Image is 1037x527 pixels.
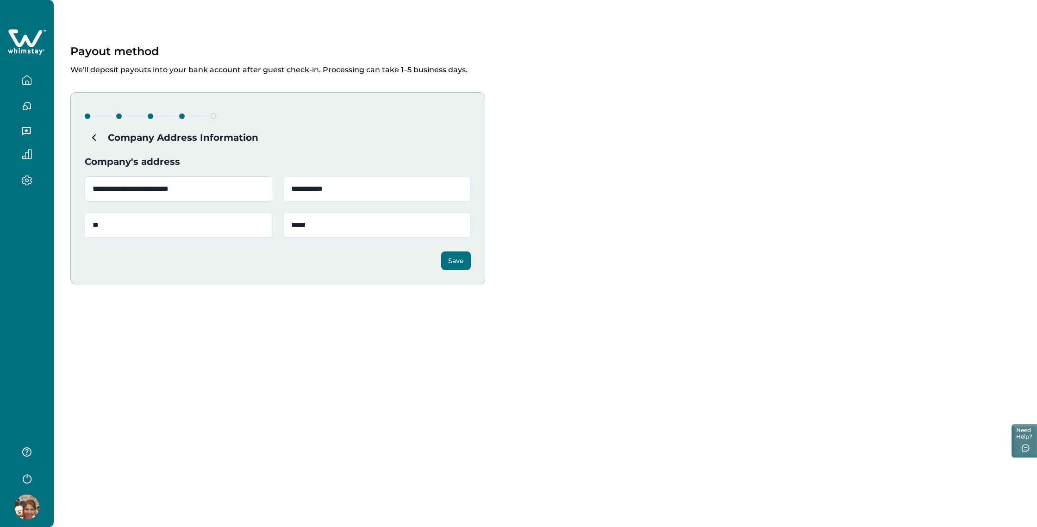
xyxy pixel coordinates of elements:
p: Payout method [70,44,159,58]
h4: Company Address Information [85,128,471,147]
h4: Company's address [85,156,471,167]
button: Subtract [85,128,103,147]
p: We’ll deposit payouts into your bank account after guest check-in. Processing can take 1–5 busine... [70,58,1020,75]
button: Save [441,251,471,270]
img: Whimstay Host [14,495,39,520]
